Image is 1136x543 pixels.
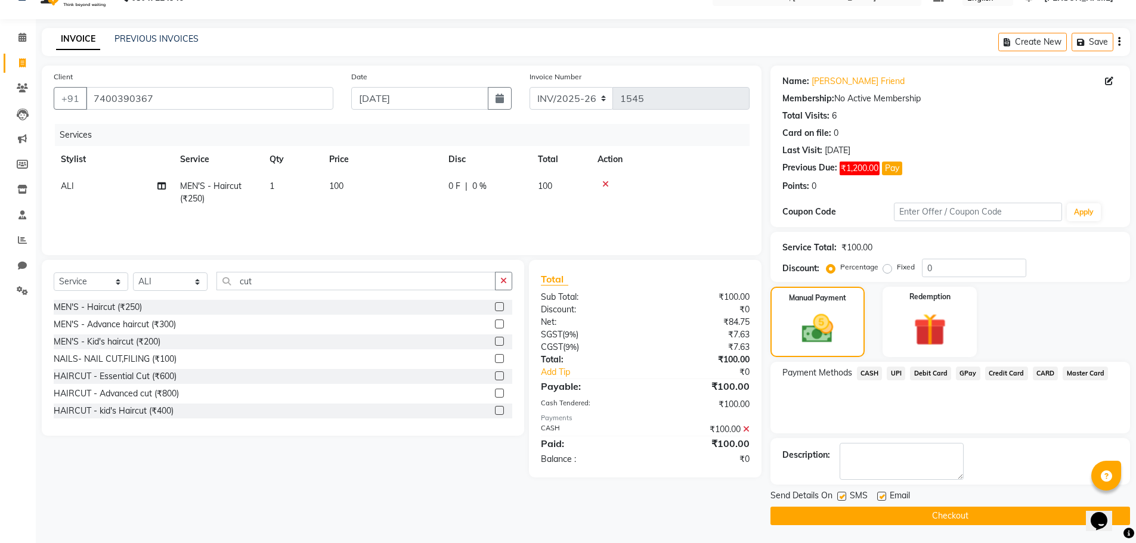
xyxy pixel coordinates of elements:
div: ₹100.00 [841,241,872,254]
div: ₹7.63 [645,341,759,353]
span: MEN'S - Haircut (₹250) [180,181,242,204]
div: ₹0 [664,366,759,378]
span: 0 % [472,180,487,193]
div: Paid: [532,436,645,451]
div: Name: [782,75,809,88]
span: Master Card [1063,367,1108,380]
div: Payments [541,413,749,423]
div: CASH [532,423,645,436]
div: Last Visit: [782,144,822,157]
th: Action [590,146,750,173]
div: Service Total: [782,241,837,254]
div: Coupon Code [782,206,894,218]
span: Total [541,273,568,286]
label: Redemption [909,291,951,302]
button: Apply [1067,203,1101,221]
span: ALI [61,181,74,191]
div: 0 [812,180,816,193]
div: HAIRCUT - Essential Cut (₹600) [54,370,177,383]
th: Disc [441,146,531,173]
div: 6 [832,110,837,122]
span: 100 [538,181,552,191]
div: MEN'S - Haircut (₹250) [54,301,142,314]
a: INVOICE [56,29,100,50]
label: Date [351,72,367,82]
span: 0 F [448,180,460,193]
button: Save [1072,33,1113,51]
div: Net: [532,316,645,328]
div: ₹100.00 [645,353,759,366]
div: Services [55,124,759,146]
span: | [465,180,468,193]
span: CGST [541,342,563,352]
span: 9% [565,330,576,339]
label: Percentage [840,262,878,272]
div: Membership: [782,92,834,105]
div: ( ) [532,328,645,341]
div: Discount: [782,262,819,275]
button: +91 [54,87,87,110]
span: Payment Methods [782,367,852,379]
input: Enter Offer / Coupon Code [894,203,1062,221]
div: ₹0 [645,453,759,466]
span: Credit Card [985,367,1028,380]
div: Discount: [532,303,645,316]
div: Points: [782,180,809,193]
label: Manual Payment [789,293,846,303]
div: ₹100.00 [645,291,759,303]
div: ₹0 [645,303,759,316]
div: ₹100.00 [645,436,759,451]
span: ₹1,200.00 [840,162,880,175]
div: MEN'S - Kid's haircut (₹200) [54,336,160,348]
th: Price [322,146,441,173]
button: Pay [882,162,902,175]
div: ₹100.00 [645,398,759,411]
span: 100 [329,181,343,191]
a: [PERSON_NAME] Friend [812,75,905,88]
th: Service [173,146,262,173]
div: Total: [532,353,645,366]
div: Sub Total: [532,291,645,303]
a: Add Tip [532,366,664,378]
input: Search by Name/Mobile/Email/Code [86,87,333,110]
div: Payable: [532,379,645,393]
span: 9% [565,342,577,352]
div: Total Visits: [782,110,829,122]
div: Card on file: [782,127,831,139]
label: Invoice Number [530,72,581,82]
button: Create New [998,33,1067,51]
div: 0 [834,127,838,139]
div: NAILS- NAIL CUT,FILING (₹100) [54,353,177,365]
span: Email [890,489,910,504]
div: Cash Tendered: [532,398,645,411]
div: ( ) [532,341,645,353]
div: [DATE] [825,144,850,157]
div: ₹7.63 [645,328,759,341]
span: SMS [850,489,868,504]
span: CASH [857,367,883,380]
div: ₹84.75 [645,316,759,328]
button: Checkout [770,507,1130,525]
span: Send Details On [770,489,832,504]
label: Fixed [897,262,915,272]
img: _cash.svg [792,311,843,347]
th: Total [531,146,590,173]
span: 1 [270,181,274,191]
iframe: chat widget [1086,495,1124,531]
div: HAIRCUT - kid's Haircut (₹400) [54,405,174,417]
input: Search or Scan [216,272,496,290]
label: Client [54,72,73,82]
div: ₹100.00 [645,379,759,393]
div: Description: [782,449,830,461]
div: No Active Membership [782,92,1118,105]
a: PREVIOUS INVOICES [114,33,199,44]
span: Debit Card [910,367,951,380]
div: ₹100.00 [645,423,759,436]
span: CARD [1033,367,1058,380]
th: Qty [262,146,322,173]
span: UPI [887,367,905,380]
span: SGST [541,329,562,340]
div: Previous Due: [782,162,837,175]
img: _gift.svg [903,309,957,350]
div: Balance : [532,453,645,466]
